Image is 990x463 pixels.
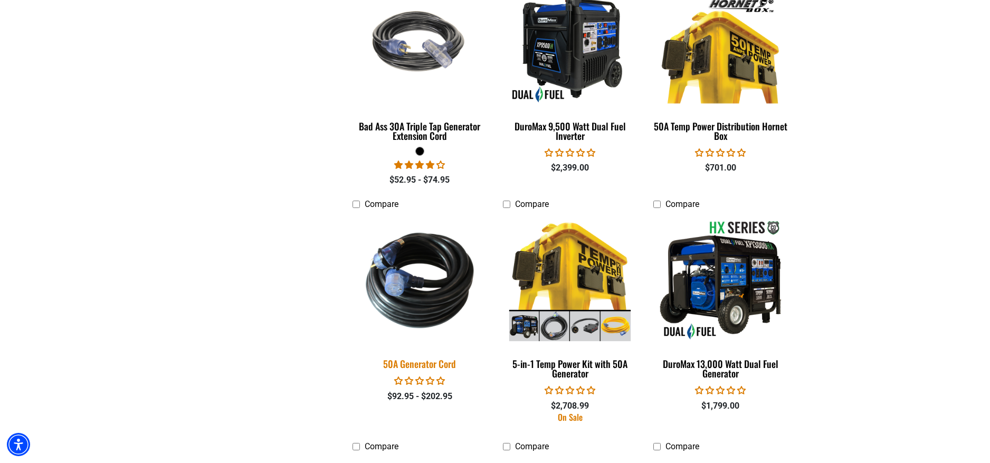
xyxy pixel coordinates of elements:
[353,390,487,403] div: $92.95 - $202.95
[665,199,699,209] span: Compare
[503,220,636,341] img: 5-in-1 Temp Power Kit with 50A Generator
[365,441,398,451] span: Compare
[653,121,788,140] div: 50A Temp Power Distribution Hornet Box
[515,441,549,451] span: Compare
[653,400,788,412] div: $1,799.00
[503,162,637,174] div: $2,399.00
[653,162,788,174] div: $701.00
[503,214,637,384] a: 5-in-1 Temp Power Kit with 50A Generator 5-in-1 Temp Power Kit with 50A Generator
[353,214,487,375] a: 50A Generator Cord 50A Generator Cord
[503,121,637,140] div: DuroMax 9,500 Watt Dual Fuel Inverter
[503,359,637,378] div: 5-in-1 Temp Power Kit with 50A Generator
[353,121,487,140] div: Bad Ass 30A Triple Tap Generator Extension Cord
[503,413,637,421] div: On Sale
[545,148,595,158] span: 0.00 stars
[653,214,788,384] a: DuroMax 13,000 Watt Dual Fuel Generator DuroMax 13,000 Watt Dual Fuel Generator
[353,359,487,368] div: 50A Generator Cord
[7,433,30,456] div: Accessibility Menu
[394,376,445,386] span: 0.00 stars
[665,441,699,451] span: Compare
[515,199,549,209] span: Compare
[653,359,788,378] div: DuroMax 13,000 Watt Dual Fuel Generator
[654,220,787,341] img: DuroMax 13,000 Watt Dual Fuel Generator
[394,160,445,170] span: 4.00 stars
[695,148,746,158] span: 0.00 stars
[545,385,595,395] span: 0.00 stars
[365,199,398,209] span: Compare
[695,385,746,395] span: 0.00 stars
[503,400,637,412] div: $2,708.99
[346,213,494,348] img: 50A Generator Cord
[353,174,487,186] div: $52.95 - $74.95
